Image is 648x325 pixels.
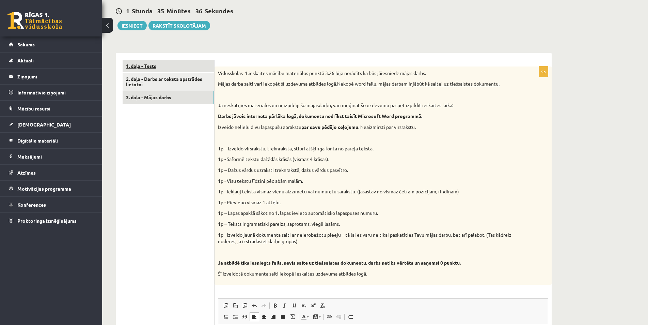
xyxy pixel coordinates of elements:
[240,301,250,310] a: Ievietot no Worda
[299,312,311,321] a: Teksta krāsa
[9,53,94,68] a: Aktuāli
[195,7,202,15] span: 36
[221,301,231,310] a: Ielīmēt (vadīšanas taustiņš+V)
[9,133,94,148] a: Digitālie materiāli
[325,312,334,321] a: Saite (vadīšanas taustiņš+K)
[345,312,355,321] a: Ievietot lapas pārtraukumu drukai
[280,301,289,310] a: Slīpraksts (vadīšanas taustiņš+I)
[299,301,309,310] a: Apakšraksts
[337,80,500,87] u: Nekopē word failu, mājas darbam ir jābūt kā saitei uz tiešsaistes dokumentu.
[9,197,94,212] a: Konferences
[9,181,94,196] a: Motivācijas programma
[117,21,147,30] button: Iesniegt
[221,312,231,321] a: Ievietot/noņemt numurētu sarakstu
[218,210,514,217] p: 1p – Lapas apakšā sākot no 1. lapas ievieto automātisko lapaspuses numuru.
[167,7,191,15] span: Minūtes
[17,69,94,84] legend: Ziņojumi
[218,80,514,87] p: Mājas darba saiti vari iekopēt šī uzdevuma atbildes logā.
[17,202,46,208] span: Konferences
[9,36,94,52] a: Sākums
[7,12,62,29] a: Rīgas 1. Tālmācības vidusskola
[218,260,461,266] strong: Ja atbildē tiks iesniegts fails, nevis saite uz tiešsaistes dokumentu, darbs netiks vērtēts un sa...
[17,186,71,192] span: Motivācijas programma
[123,60,214,72] a: 1. daļa - Tests
[126,7,129,15] span: 1
[259,301,269,310] a: Atkārtot (vadīšanas taustiņš+Y)
[309,301,318,310] a: Augšraksts
[334,312,344,321] a: Atsaistīt
[132,7,153,15] span: Stunda
[288,312,297,321] a: Math
[218,199,514,206] p: 1p - Pievieno vismaz 1 attēlu.
[17,85,94,100] legend: Informatīvie ziņojumi
[123,91,214,104] a: 3. daļa - Mājas darbs
[259,312,269,321] a: Centrēti
[123,73,214,91] a: 2. daļa - Darbs ar teksta apstrādes lietotni
[218,232,514,245] p: 1p - Izveido jaunā dokumenta saiti ar neierobežotu pieeju – tā lai es varu ne tikai paskatīties T...
[318,301,328,310] a: Noņemt stilus
[9,69,94,84] a: Ziņojumi
[218,145,514,152] p: 1p – Izveido virsrakstu, treknrakstā, stipri atšķirīgā fontā no pārējā teksta.
[17,218,77,224] span: Proktoringa izmēģinājums
[9,117,94,132] a: [DEMOGRAPHIC_DATA]
[539,66,548,77] p: 9p
[9,101,94,116] a: Mācību resursi
[240,312,250,321] a: Bloka citāts
[218,270,514,277] p: Šī izveidotā dokumenta saiti iekopē ieskaites uzdevuma atbildes logā.
[9,149,94,164] a: Maksājumi
[231,312,240,321] a: Ievietot/noņemt sarakstu ar aizzīmēm
[148,21,210,30] a: Rakstīt skolotājam
[278,312,288,321] a: Izlīdzināt malas
[7,7,323,14] body: Bagātinātā teksta redaktors, wiswyg-editor-user-answer-47024791934120
[218,70,514,77] p: Vidusskolas 1.ieskaites mācību materiālos punktā 3.26 bija norādīts ka būs jāiesniedz mājas darbs.
[218,156,514,163] p: 1p - Saformē tekstu dažādās krāsās (vismaz 4 krāsas).
[17,137,58,144] span: Digitālie materiāli
[250,301,259,310] a: Atcelt (vadīšanas taustiņš+Z)
[289,301,299,310] a: Pasvītrojums (vadīšanas taustiņš+U)
[17,169,36,176] span: Atzīmes
[17,57,34,63] span: Aktuāli
[9,165,94,180] a: Atzīmes
[205,7,233,15] span: Sekundes
[270,301,280,310] a: Treknraksts (vadīšanas taustiņš+B)
[17,149,94,164] legend: Maksājumi
[250,312,259,321] a: Izlīdzināt pa kreisi
[218,113,422,119] strong: Darbs jāveic interneta pārlūka logā, dokumentu nedrīkst taisīt Microsoft Word programmā.
[17,105,50,112] span: Mācību resursi
[269,312,278,321] a: Izlīdzināt pa labi
[218,102,514,109] p: Ja neskatījies materiālos un neizpildīji šo mājasdarbu, vari mēģināt šo uzdevumu paspēt izpildīt ...
[231,301,240,310] a: Ievietot kā vienkāršu tekstu (vadīšanas taustiņš+pārslēgšanas taustiņš+V)
[218,124,514,131] p: Izveido nelielu divu lapaspušu aprakstu . Neaizmirsti par virsrakstu.
[218,188,514,195] p: 1p - Iekļauj tekstā vismaz vienu aizzīmētu vai numurētu sarakstu. (jāsastāv no vismaz četrām pozī...
[301,124,358,130] strong: par savu pēdējo ceļojumu
[157,7,164,15] span: 35
[9,213,94,228] a: Proktoringa izmēģinājums
[9,85,94,100] a: Informatīvie ziņojumi
[311,312,323,321] a: Fona krāsa
[218,221,514,227] p: 1p – Teksts ir gramatiski pareizs, saprotams, viegli lasāms.
[17,121,71,128] span: [DEMOGRAPHIC_DATA]
[17,41,35,47] span: Sākums
[218,167,514,174] p: 1p – Dažus vārdus uzraksti treknrakstā, dažus vārdus pasvītro.
[218,178,514,184] p: 1p - Visu tekstu līdzini pēc abām malām.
